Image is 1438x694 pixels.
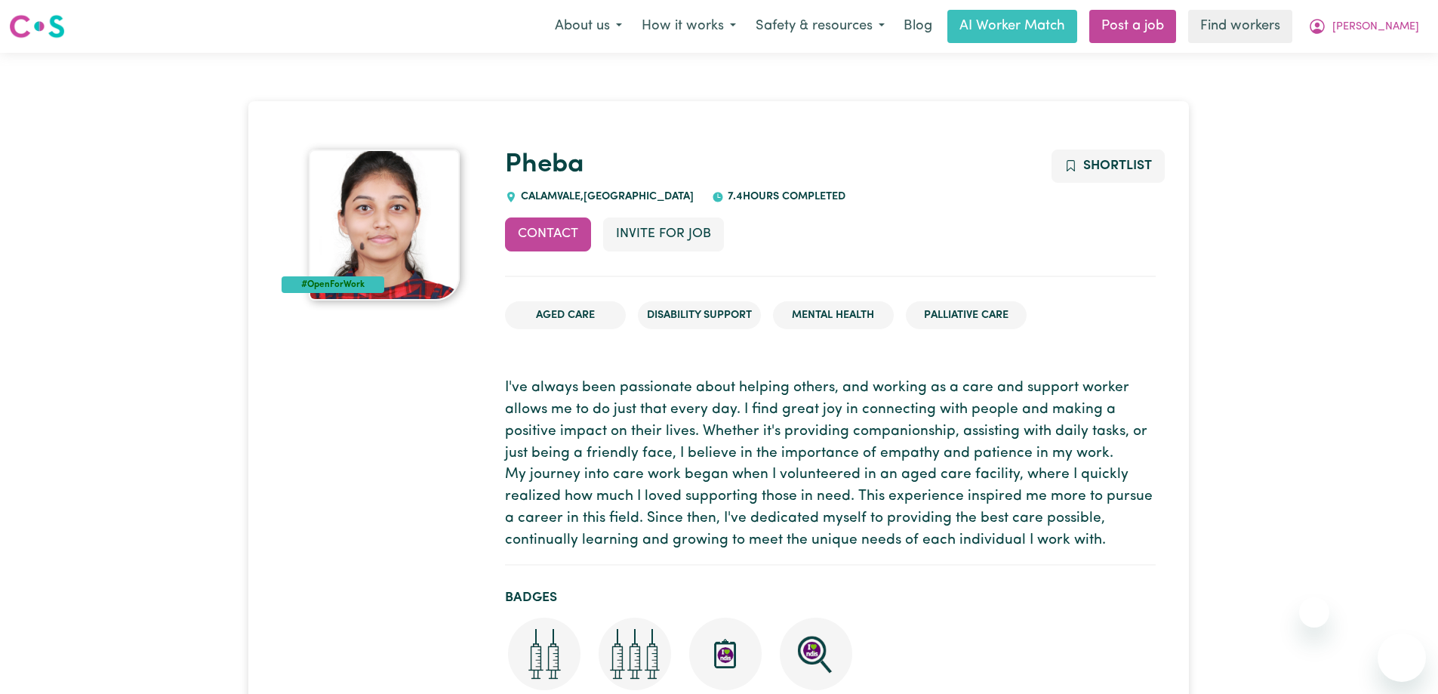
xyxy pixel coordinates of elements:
[638,301,761,330] li: Disability Support
[689,618,762,690] img: CS Academy: Introduction to NDIS Worker Training course completed
[1299,597,1329,628] iframe: Close message
[505,590,1156,606] h2: Badges
[906,301,1027,330] li: Palliative care
[780,618,852,690] img: NDIS Worker Screening Verified
[505,301,626,330] li: Aged Care
[603,217,724,251] button: Invite for Job
[895,10,941,43] a: Blog
[1298,11,1429,42] button: My Account
[1052,150,1165,183] button: Add to shortlist
[505,217,591,251] button: Contact
[309,150,460,301] img: Pheba
[599,618,671,690] img: Care and support worker has received booster dose of COVID-19 vaccination
[632,11,746,42] button: How it works
[1378,634,1426,682] iframe: Button to launch messaging window
[517,191,694,202] span: CALAMVALE , [GEOGRAPHIC_DATA]
[282,150,486,301] a: Pheba's profile picture'#OpenForWork
[947,10,1077,43] a: AI Worker Match
[545,11,632,42] button: About us
[505,378,1156,551] p: I've always been passionate about helping others, and working as a care and support worker allows...
[508,618,580,690] img: Care and support worker has received 2 doses of COVID-19 vaccine
[1083,159,1152,172] span: Shortlist
[773,301,894,330] li: Mental Health
[746,11,895,42] button: Safety & resources
[724,191,845,202] span: 7.4 hours completed
[9,9,65,44] a: Careseekers logo
[1188,10,1292,43] a: Find workers
[282,276,384,293] div: #OpenForWork
[1089,10,1176,43] a: Post a job
[505,152,584,178] a: Pheba
[9,13,65,40] img: Careseekers logo
[1332,19,1419,35] span: [PERSON_NAME]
